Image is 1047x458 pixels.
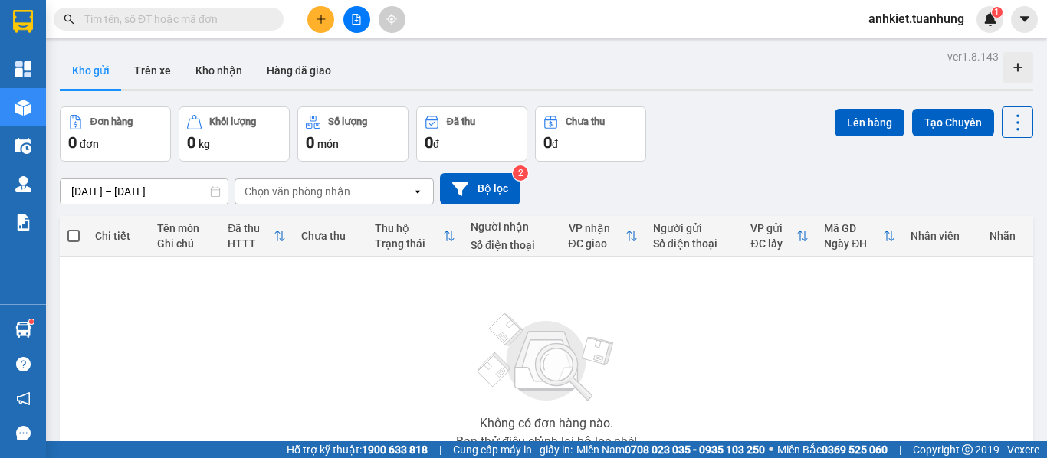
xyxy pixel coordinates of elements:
[386,14,397,25] span: aim
[750,222,796,234] div: VP gửi
[912,109,994,136] button: Tạo Chuyến
[625,443,765,456] strong: 0708 023 035 - 0935 103 250
[61,179,228,204] input: Select a date range.
[297,106,409,162] button: Số lượng0món
[187,133,195,152] span: 0
[1011,6,1038,33] button: caret-down
[824,222,883,234] div: Mã GD
[15,100,31,116] img: warehouse-icon
[64,14,74,25] span: search
[480,417,613,430] div: Không có đơn hàng nào.
[569,237,626,250] div: ĐC giao
[60,52,122,89] button: Kho gửi
[306,133,314,152] span: 0
[750,237,796,250] div: ĐC lấy
[84,11,265,28] input: Tìm tên, số ĐT hoặc mã đơn
[245,184,350,199] div: Chọn văn phòng nhận
[60,106,171,162] button: Đơn hàng0đơn
[15,138,31,154] img: warehouse-icon
[343,6,370,33] button: file-add
[824,237,883,250] div: Ngày ĐH
[220,216,294,257] th: Toggle SortBy
[15,322,31,338] img: warehouse-icon
[301,230,359,242] div: Chưa thu
[456,436,637,448] div: Bạn thử điều chỉnh lại bộ lọc nhé!
[316,14,327,25] span: plus
[576,441,765,458] span: Miền Nam
[157,237,212,250] div: Ghi chú
[425,133,433,152] span: 0
[16,357,31,371] span: question-circle
[990,230,1025,242] div: Nhãn
[470,304,623,411] img: svg+xml;base64,PHN2ZyBjbGFzcz0ibGlzdC1wbHVnX19zdmciIHhtbG5zPSJodHRwOi8vd3d3LnczLm9yZy8yMDAwL3N2Zy...
[95,230,142,242] div: Chi tiết
[375,222,443,234] div: Thu hộ
[317,138,339,150] span: món
[367,216,463,257] th: Toggle SortBy
[911,230,974,242] div: Nhân viên
[16,391,31,406] span: notification
[1003,52,1033,83] div: Tạo kho hàng mới
[15,214,31,231] img: solution-icon
[962,444,973,455] span: copyright
[769,447,773,453] span: ⚪️
[653,222,735,234] div: Người gửi
[561,216,646,257] th: Toggle SortBy
[15,61,31,77] img: dashboard-icon
[13,10,33,33] img: logo-vxr
[29,319,34,324] sup: 1
[816,216,903,257] th: Toggle SortBy
[199,138,210,150] span: kg
[777,441,888,458] span: Miền Bắc
[471,221,553,233] div: Người nhận
[179,106,290,162] button: Khối lượng0kg
[566,116,605,127] div: Chưa thu
[1018,12,1032,26] span: caret-down
[157,222,212,234] div: Tên món
[440,173,520,204] button: Bộ lọc
[653,237,735,250] div: Số điện thoại
[447,116,475,127] div: Đã thu
[983,12,997,26] img: icon-new-feature
[947,48,999,65] div: ver 1.8.143
[287,441,428,458] span: Hỗ trợ kỹ thuật:
[543,133,552,152] span: 0
[228,222,274,234] div: Đã thu
[535,106,646,162] button: Chưa thu0đ
[994,7,999,18] span: 1
[15,176,31,192] img: warehouse-icon
[183,52,254,89] button: Kho nhận
[379,6,405,33] button: aim
[471,239,553,251] div: Số điện thoại
[433,138,439,150] span: đ
[899,441,901,458] span: |
[569,222,626,234] div: VP nhận
[254,52,343,89] button: Hàng đã giao
[122,52,183,89] button: Trên xe
[552,138,558,150] span: đ
[209,116,256,127] div: Khối lượng
[375,237,443,250] div: Trạng thái
[856,9,976,28] span: anhkiet.tuanhung
[362,443,428,456] strong: 1900 633 818
[416,106,527,162] button: Đã thu0đ
[80,138,99,150] span: đơn
[328,116,367,127] div: Số lượng
[16,426,31,440] span: message
[992,7,1003,18] sup: 1
[307,6,334,33] button: plus
[743,216,816,257] th: Toggle SortBy
[90,116,133,127] div: Đơn hàng
[513,165,528,181] sup: 2
[68,133,77,152] span: 0
[351,14,362,25] span: file-add
[228,237,274,250] div: HTTT
[453,441,573,458] span: Cung cấp máy in - giấy in:
[439,441,441,458] span: |
[835,109,904,136] button: Lên hàng
[822,443,888,456] strong: 0369 525 060
[412,185,424,198] svg: open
